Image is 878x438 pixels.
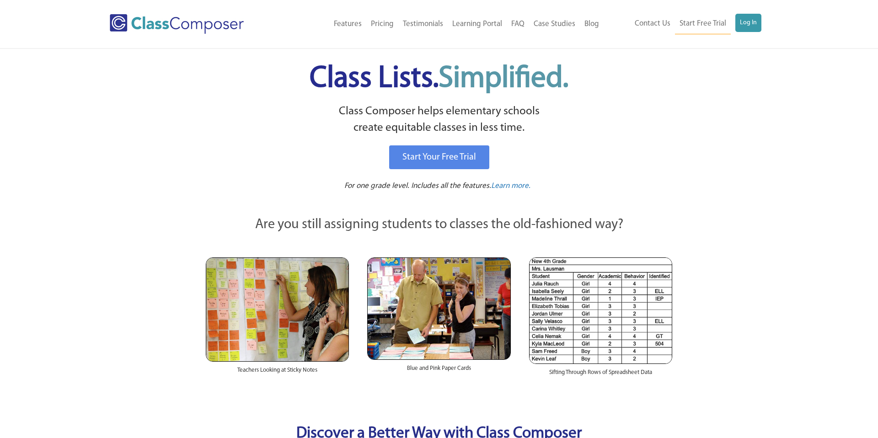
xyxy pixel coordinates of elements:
[366,14,398,34] a: Pricing
[529,14,580,34] a: Case Studies
[529,364,672,386] div: Sifting Through Rows of Spreadsheet Data
[344,182,491,190] span: For one grade level. Includes all the features.
[367,257,510,359] img: Blue and Pink Paper Cards
[206,215,672,235] p: Are you still assigning students to classes the old-fashioned way?
[329,14,366,34] a: Features
[110,14,244,34] img: Class Composer
[310,64,568,94] span: Class Lists.
[491,182,530,190] span: Learn more.
[507,14,529,34] a: FAQ
[389,145,489,169] a: Start Your Free Trial
[529,257,672,364] img: Spreadsheets
[398,14,448,34] a: Testimonials
[491,181,530,192] a: Learn more.
[367,360,510,382] div: Blue and Pink Paper Cards
[402,153,476,162] span: Start Your Free Trial
[604,14,761,34] nav: Header Menu
[580,14,604,34] a: Blog
[206,362,349,384] div: Teachers Looking at Sticky Notes
[204,103,674,137] p: Class Composer helps elementary schools create equitable classes in less time.
[735,14,761,32] a: Log In
[206,257,349,362] img: Teachers Looking at Sticky Notes
[281,14,604,34] nav: Header Menu
[448,14,507,34] a: Learning Portal
[439,64,568,94] span: Simplified.
[630,14,675,34] a: Contact Us
[675,14,731,34] a: Start Free Trial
